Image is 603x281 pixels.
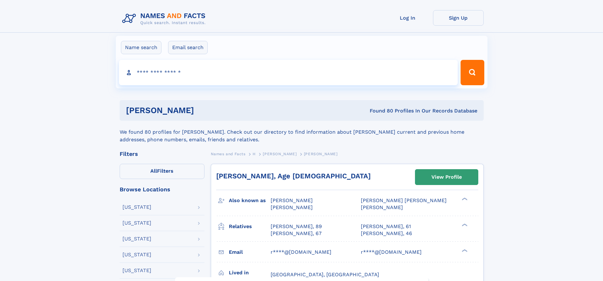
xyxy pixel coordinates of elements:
span: [GEOGRAPHIC_DATA], [GEOGRAPHIC_DATA] [271,271,379,278]
a: [PERSON_NAME], Age [DEMOGRAPHIC_DATA] [216,172,371,180]
h3: Email [229,247,271,258]
div: [US_STATE] [122,220,151,226]
span: All [150,168,157,174]
a: [PERSON_NAME], 67 [271,230,322,237]
span: [PERSON_NAME] [304,152,338,156]
label: Email search [168,41,208,54]
h3: Also known as [229,195,271,206]
a: Log In [382,10,433,26]
label: Filters [120,164,204,179]
div: ❯ [460,248,468,252]
div: Browse Locations [120,187,204,192]
span: [PERSON_NAME] [271,204,313,210]
a: H [253,150,256,158]
a: Sign Up [433,10,484,26]
a: [PERSON_NAME], 89 [271,223,322,230]
img: Logo Names and Facts [120,10,211,27]
span: [PERSON_NAME] [361,204,403,210]
h3: Relatives [229,221,271,232]
div: [US_STATE] [122,236,151,241]
span: [PERSON_NAME] [263,152,297,156]
h1: [PERSON_NAME] [126,106,282,114]
a: [PERSON_NAME] [263,150,297,158]
a: [PERSON_NAME], 61 [361,223,411,230]
div: Found 80 Profiles In Our Records Database [282,107,477,114]
div: [US_STATE] [122,252,151,257]
a: View Profile [415,169,478,185]
a: [PERSON_NAME], 46 [361,230,412,237]
input: search input [119,60,458,85]
div: ❯ [460,197,468,201]
div: [US_STATE] [122,268,151,273]
a: Names and Facts [211,150,246,158]
div: View Profile [431,170,462,184]
div: [US_STATE] [122,205,151,210]
span: [PERSON_NAME] [271,197,313,203]
button: Search Button [461,60,484,85]
label: Name search [121,41,161,54]
span: [PERSON_NAME] [PERSON_NAME] [361,197,447,203]
div: Filters [120,151,204,157]
div: We found 80 profiles for [PERSON_NAME]. Check out our directory to find information about [PERSON... [120,121,484,144]
span: H [253,152,256,156]
div: ❯ [460,223,468,227]
h3: Lived in [229,267,271,278]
